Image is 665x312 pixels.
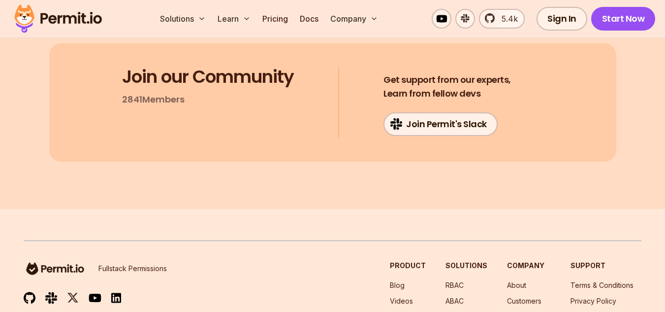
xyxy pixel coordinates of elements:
a: RBAC [445,281,464,289]
a: Docs [296,9,322,29]
img: youtube [89,292,101,304]
a: Start Now [591,7,656,31]
h4: Learn from fellow devs [383,73,511,101]
h3: Solutions [445,261,487,271]
a: About [507,281,526,289]
a: Pricing [258,9,292,29]
img: slack [45,291,57,305]
img: Permit logo [10,2,106,35]
img: twitter [67,292,79,304]
a: Privacy Policy [570,297,616,305]
img: github [24,292,35,304]
h3: Support [570,261,641,271]
a: Videos [390,297,413,305]
a: 5.4k [479,9,525,29]
h3: Join our Community [122,67,294,87]
a: Join Permit's Slack [383,112,498,136]
a: Customers [507,297,541,305]
h3: Company [507,261,551,271]
a: Blog [390,281,405,289]
p: 2841 Members [122,93,185,106]
h3: Product [390,261,426,271]
img: logo [24,261,87,277]
span: 5.4k [496,13,518,25]
span: Get support from our experts, [383,73,511,87]
a: ABAC [445,297,464,305]
button: Learn [214,9,254,29]
img: linkedin [111,292,121,304]
p: Fullstack Permissions [98,264,167,274]
a: Terms & Conditions [570,281,633,289]
button: Solutions [156,9,210,29]
a: Sign In [537,7,587,31]
button: Company [326,9,382,29]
